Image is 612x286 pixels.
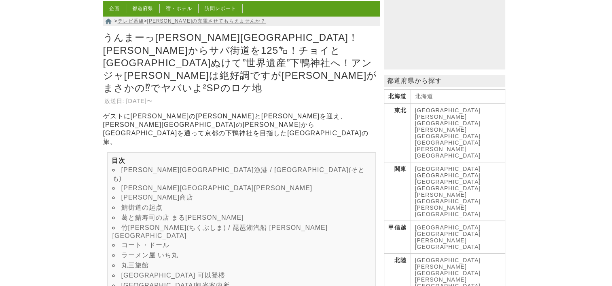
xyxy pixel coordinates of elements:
a: [GEOGRAPHIC_DATA] [415,139,481,146]
a: [GEOGRAPHIC_DATA] [415,107,481,114]
nav: > > [103,17,380,26]
th: 北海道 [384,90,411,104]
a: [GEOGRAPHIC_DATA] [415,224,481,231]
a: [PERSON_NAME][GEOGRAPHIC_DATA] [415,126,481,139]
a: [GEOGRAPHIC_DATA] [415,172,481,179]
th: 甲信越 [384,221,411,254]
th: 関東 [384,162,411,221]
a: [GEOGRAPHIC_DATA] [415,179,481,185]
a: [GEOGRAPHIC_DATA] [415,211,481,217]
a: 竹[PERSON_NAME](ちくぶしま) / 琵琶湖汽船 [PERSON_NAME][GEOGRAPHIC_DATA] [112,224,328,239]
p: ゲストに[PERSON_NAME]の[PERSON_NAME]と[PERSON_NAME]を迎え、[PERSON_NAME][GEOGRAPHIC_DATA]の[PERSON_NAME]から[G... [103,112,380,146]
a: 訪問レポート [205,6,236,11]
th: 東北 [384,104,411,162]
a: [PERSON_NAME][GEOGRAPHIC_DATA] [415,114,481,126]
a: 葛と鯖寿司の店 まる[PERSON_NAME] [121,214,244,221]
th: 放送日: [104,97,125,105]
a: 企画 [109,6,120,11]
td: [DATE]〜 [126,97,153,105]
a: [GEOGRAPHIC_DATA] [415,231,481,237]
h1: うんまーっ[PERSON_NAME][GEOGRAPHIC_DATA]！[PERSON_NAME]からサバ街道を125㌔！チョイと[GEOGRAPHIC_DATA]ぬけて”世界遺産”下鴨神社へ！... [103,29,380,96]
a: 宿・ホテル [166,6,192,11]
a: [GEOGRAPHIC_DATA] [415,166,481,172]
a: 都道府県 [132,6,153,11]
a: テレビ番組 [118,18,144,24]
a: 北海道 [415,93,433,99]
a: [PERSON_NAME][GEOGRAPHIC_DATA] [415,146,481,159]
p: 都道府県から探す [384,75,505,87]
a: [PERSON_NAME][GEOGRAPHIC_DATA] [415,191,481,204]
a: [PERSON_NAME][GEOGRAPHIC_DATA] [415,237,481,250]
a: [GEOGRAPHIC_DATA] 可以登楼 [121,272,225,279]
a: [PERSON_NAME][GEOGRAPHIC_DATA] [415,263,481,276]
a: ラーメン屋 いち丸 [121,252,178,259]
a: 鯖街道の起点 [121,204,163,211]
a: [GEOGRAPHIC_DATA] [415,185,481,191]
a: コート・ドール [121,242,169,248]
a: 丸三旅館 [121,262,149,269]
a: [PERSON_NAME][GEOGRAPHIC_DATA][PERSON_NAME] [121,185,313,191]
a: [GEOGRAPHIC_DATA] [415,257,481,263]
a: [PERSON_NAME] [415,204,467,211]
a: [PERSON_NAME]の充電させてもらえませんか？ [147,18,266,24]
a: [PERSON_NAME][GEOGRAPHIC_DATA]漁港 / [GEOGRAPHIC_DATA](そとも) [112,166,365,182]
a: [PERSON_NAME]商店 [121,194,194,201]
